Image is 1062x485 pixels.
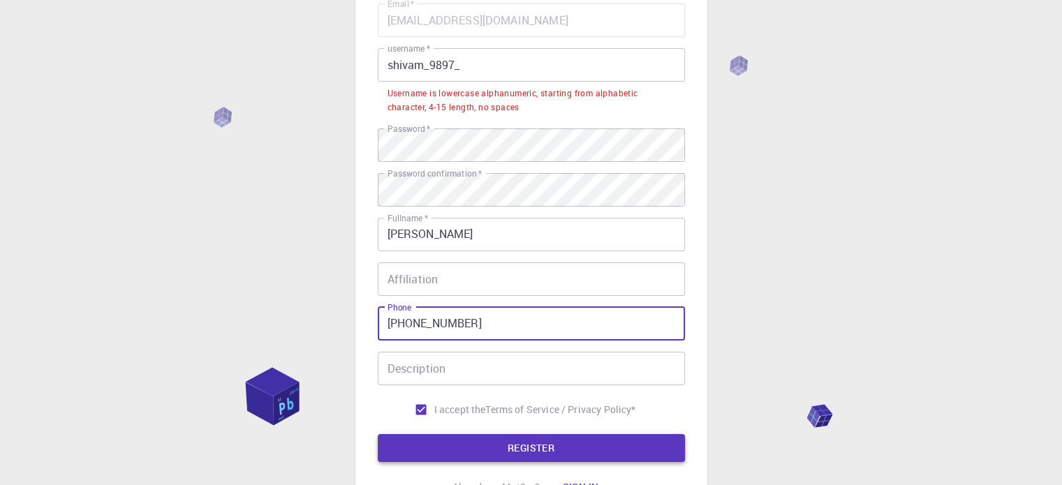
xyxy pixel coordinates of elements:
label: username [388,43,430,54]
label: Phone [388,301,411,313]
span: I accept the [434,403,486,417]
div: Username is lowercase alphanumeric, starting from alphabetic character, 4-15 length, no spaces [388,87,675,114]
a: Terms of Service / Privacy Policy* [485,403,635,417]
label: Password [388,123,430,135]
p: Terms of Service / Privacy Policy * [485,403,635,417]
label: Password confirmation [388,167,482,179]
label: Fullname [388,212,428,224]
button: REGISTER [378,434,685,462]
